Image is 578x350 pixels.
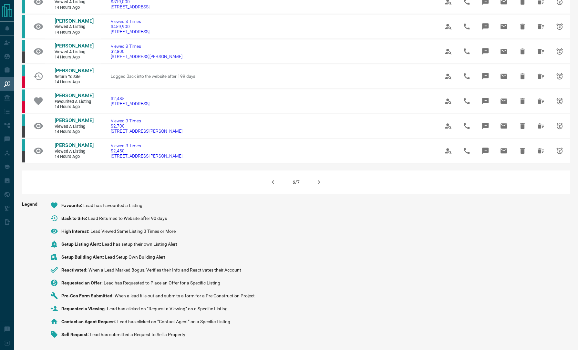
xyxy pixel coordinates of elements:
[55,92,93,99] a: [PERSON_NAME]
[55,18,93,25] a: [PERSON_NAME]
[55,117,94,123] span: [PERSON_NAME]
[90,332,185,337] span: Lead has submitted a Request to Sell a Property
[111,19,150,24] span: Viewed 3 Times
[478,19,493,34] span: Message
[533,118,549,134] span: Hide All from Paul Colan
[22,51,25,63] div: mrloft.ca
[55,18,94,24] span: [PERSON_NAME]
[111,118,182,134] a: Viewed 3 Times$2,700[STREET_ADDRESS][PERSON_NAME]
[55,104,93,110] span: 14 hours ago
[61,203,83,208] span: Favourite
[533,143,549,159] span: Hide All from Paul Colan
[55,129,93,135] span: 14 hours ago
[111,74,195,79] span: Logged Back into the website after 199 days
[111,148,182,153] span: $2,450
[111,19,150,34] a: Viewed 3 Times$459,900[STREET_ADDRESS]
[111,24,150,29] span: $459,900
[55,43,93,49] a: [PERSON_NAME]
[459,68,475,84] span: Call
[459,19,475,34] span: Call
[22,76,25,88] div: property.ca
[111,101,150,106] span: [STREET_ADDRESS]
[22,101,25,113] div: property.ca
[459,93,475,109] span: Call
[515,19,531,34] span: Hide
[111,118,182,123] span: Viewed 3 Times
[61,293,115,298] span: Pre-Con Form Submitted
[55,124,93,129] span: Viewed a Listing
[552,118,568,134] span: Snooze
[111,143,182,148] span: Viewed 3 Times
[22,89,25,101] div: condos.ca
[83,203,142,208] span: Lead has Favourited a Listing
[55,99,93,105] span: Favourited a Listing
[55,5,93,10] span: 14 hours ago
[22,15,25,38] div: condos.ca
[61,254,105,260] span: Setup Building Alert
[496,143,512,159] span: Email
[104,280,220,285] span: Lead has Requested to Place an Offer for a Specific Listing
[61,242,102,247] span: Setup Listing Alert
[107,306,228,311] span: Lead has clicked on “Request a Viewing” on a Specific Listing
[515,44,531,59] span: Hide
[496,44,512,59] span: Email
[533,68,549,84] span: Hide All from Yulia Chulenkova
[459,44,475,59] span: Call
[55,67,93,74] a: [PERSON_NAME]
[111,129,182,134] span: [STREET_ADDRESS][PERSON_NAME]
[55,142,93,149] a: [PERSON_NAME]
[111,123,182,129] span: $2,700
[552,143,568,159] span: Snooze
[55,117,93,124] a: [PERSON_NAME]
[111,96,150,101] span: $2,485
[61,280,104,285] span: Requested an Offer
[22,201,37,344] span: Legend
[55,67,94,74] span: [PERSON_NAME]
[111,44,182,59] a: Viewed 3 Times$2,800[STREET_ADDRESS][PERSON_NAME]
[61,319,117,324] span: Contact an Agent Request
[111,143,182,159] a: Viewed 3 Times$2,450[STREET_ADDRESS][PERSON_NAME]
[293,180,300,185] div: 6/7
[22,139,25,151] div: condos.ca
[111,153,182,159] span: [STREET_ADDRESS][PERSON_NAME]
[61,229,90,234] span: High Interest
[552,68,568,84] span: Snooze
[22,151,25,162] div: mrloft.ca
[552,19,568,34] span: Snooze
[441,143,456,159] span: View Profile
[55,154,93,160] span: 14 hours ago
[552,44,568,59] span: Snooze
[55,79,93,85] span: 14 hours ago
[88,267,241,273] span: When a Lead Marked Bogus, Verifies their Info and Reactivates their Account
[90,229,176,234] span: Lead Viewed Same Listing 3 Times or More
[515,93,531,109] span: Hide
[55,142,94,148] span: [PERSON_NAME]
[55,92,94,98] span: [PERSON_NAME]
[533,19,549,34] span: Hide All from EJ Ingal
[22,114,25,126] div: condos.ca
[22,65,25,76] div: condos.ca
[117,319,230,324] span: Lead has clicked on “Contact Agent” on a Specific Listing
[441,44,456,59] span: View Profile
[496,118,512,134] span: Email
[478,93,493,109] span: Message
[478,68,493,84] span: Message
[55,49,93,55] span: Viewed a Listing
[496,93,512,109] span: Email
[105,254,165,260] span: Lead Setup Own Building Alert
[55,149,93,154] span: Viewed a Listing
[61,267,88,273] span: Reactivated
[496,19,512,34] span: Email
[22,126,25,138] div: mrloft.ca
[102,242,177,247] span: Lead has setup their own Listing Alert
[496,68,512,84] span: Email
[61,332,90,337] span: Sell Request
[88,216,167,221] span: Lead Returned to Website after 90 days
[111,49,182,54] span: $2,800
[478,118,493,134] span: Message
[533,93,549,109] span: Hide All from Aman Vohra
[111,44,182,49] span: Viewed 3 Times
[111,29,150,34] span: [STREET_ADDRESS]
[55,24,93,30] span: Viewed a Listing
[55,74,93,80] span: Return to Site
